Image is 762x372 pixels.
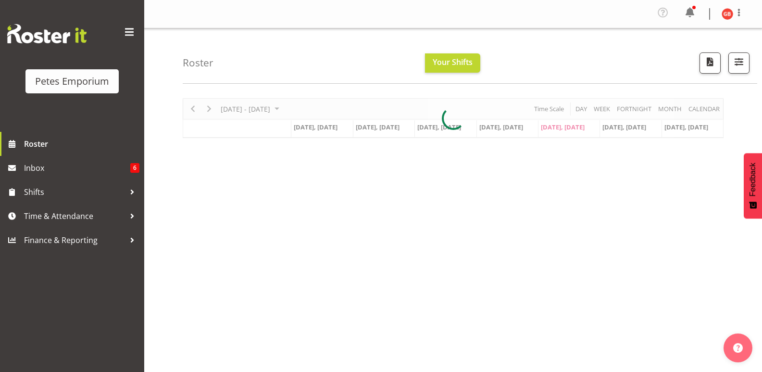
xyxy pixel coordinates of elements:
[24,209,125,223] span: Time & Attendance
[749,163,757,196] span: Feedback
[24,185,125,199] span: Shifts
[728,52,750,74] button: Filter Shifts
[183,57,213,68] h4: Roster
[744,153,762,218] button: Feedback - Show survey
[733,343,743,353] img: help-xxl-2.png
[7,24,87,43] img: Rosterit website logo
[130,163,139,173] span: 6
[24,137,139,151] span: Roster
[700,52,721,74] button: Download a PDF of the roster according to the set date range.
[24,233,125,247] span: Finance & Reporting
[722,8,733,20] img: gillian-byford11184.jpg
[24,161,130,175] span: Inbox
[35,74,109,89] div: Petes Emporium
[433,57,473,67] span: Your Shifts
[425,53,480,73] button: Your Shifts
